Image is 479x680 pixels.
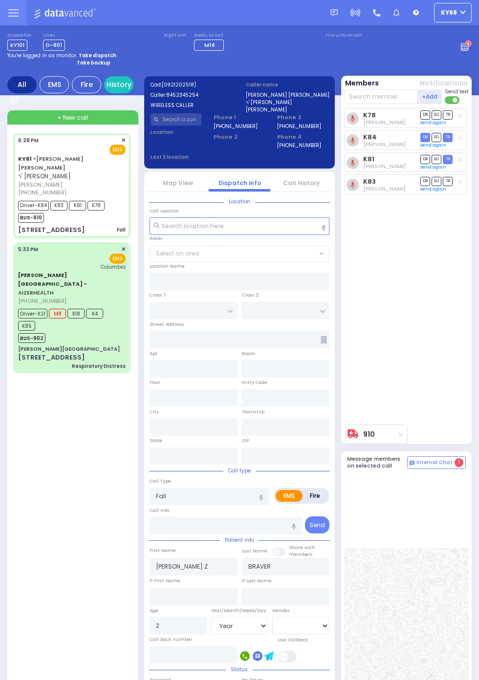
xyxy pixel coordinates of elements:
label: Cad: [151,81,234,88]
span: ky68 [441,8,457,17]
label: [PERSON_NAME] [PERSON_NAME] [246,91,329,99]
span: Send text [445,88,469,95]
input: Search location here [150,217,329,235]
span: SO [432,133,441,142]
span: Driver-K21 [18,309,47,319]
div: [STREET_ADDRESS] [18,353,85,362]
label: First Name [150,547,176,554]
strong: Take backup [77,59,110,66]
span: Columbia [101,263,126,271]
label: Call Type [150,478,171,485]
div: EMS [40,76,69,93]
h5: Message members on selected call [347,456,408,468]
span: [PHONE_NUMBER] [18,189,66,196]
a: History [104,76,133,93]
span: Call type [223,467,256,474]
div: [STREET_ADDRESS] [18,225,85,235]
label: Cross 2 [242,292,259,298]
span: K81 [69,201,86,211]
span: DR [420,155,430,164]
span: M14 [204,41,215,49]
button: Send [305,516,329,533]
div: Year/Month/Week/Day [211,607,268,614]
label: ר' [PERSON_NAME] [246,99,329,106]
label: Areas [150,235,163,242]
span: EMS [109,145,126,155]
span: SO [432,110,441,120]
button: ky68 [434,3,472,22]
label: Caller: [151,91,234,99]
div: All [7,76,37,93]
span: DR [420,177,430,186]
a: 910 [363,431,375,438]
label: ZIP [242,437,249,444]
span: TR [443,155,453,164]
button: Notifications [420,78,468,88]
label: State [150,437,162,444]
a: Send again [420,164,446,170]
label: Entry Code [242,379,267,386]
span: TR [443,177,453,186]
span: Internal Chat [416,459,453,466]
span: ר' [PERSON_NAME] [18,172,71,180]
label: WIRELESS CALLER [151,102,234,109]
span: 6:28 PM [18,137,39,144]
label: Call Info [150,507,169,514]
span: Chaim Brach [363,119,406,126]
span: K78 [87,201,105,211]
a: [PERSON_NAME] [PERSON_NAME] [18,155,84,171]
a: AIZERHEALTH [18,271,87,297]
span: Elimelech Katz [363,141,406,148]
span: EMS [109,254,126,264]
label: Fire units on call [326,33,362,39]
span: TR [443,110,453,120]
label: P First Name [150,577,180,584]
span: KY101 [7,40,27,51]
span: ✕ [121,136,126,145]
label: [PERSON_NAME] [246,106,329,113]
span: K85 [18,321,35,331]
span: You're logged in as monitor. [7,52,77,59]
label: Medic on call [194,33,227,39]
a: Send again [420,186,446,192]
span: Berish Mertz [363,163,406,170]
label: Call Location [150,208,179,214]
span: Dov Guttman [363,185,406,192]
a: Dispatch info [218,179,261,187]
span: SO [432,177,441,186]
span: 8452345254 [166,91,198,99]
div: Fall [117,226,126,234]
a: K84 [363,133,377,141]
label: Street Address [150,321,184,328]
a: Send again [420,120,446,126]
span: Other building occupants [321,336,327,343]
span: [0921202518] [162,81,196,88]
span: Patient info [220,536,259,544]
label: City [150,408,159,415]
input: Search a contact [151,113,202,126]
label: [PHONE_NUMBER] [277,123,321,130]
span: D-801 [43,40,65,51]
span: KY61 - [18,155,36,163]
span: Phone 2 [214,133,265,141]
span: BUS-910 [18,213,44,223]
span: [PERSON_NAME][GEOGRAPHIC_DATA] - [18,271,87,288]
div: Fire [72,76,101,93]
span: 5:32 PM [18,246,38,253]
span: ✕ [121,245,126,254]
span: [PHONE_NUMBER] [18,297,66,305]
a: K83 [363,178,376,185]
span: 1 [455,458,463,467]
div: Respiratory Distress [72,362,126,370]
span: [PERSON_NAME] [18,181,123,189]
span: K83 [50,201,67,211]
span: K18 [67,309,85,319]
span: members [289,551,313,557]
span: Location [224,198,255,205]
label: Location [151,128,202,136]
span: Driver-K84 [18,201,49,211]
label: Night unit [164,33,186,39]
span: + New call [57,113,88,122]
small: Share with [289,544,315,551]
span: BUS-902 [18,333,45,343]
